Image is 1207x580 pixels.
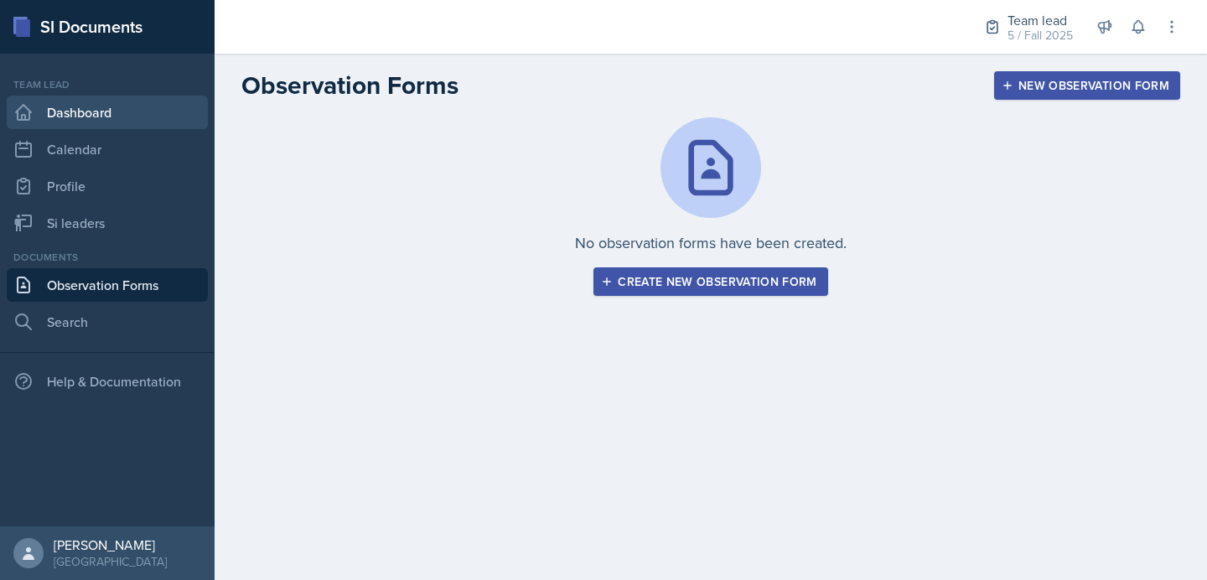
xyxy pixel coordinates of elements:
button: New Observation Form [994,71,1180,100]
div: Documents [7,250,208,265]
a: Profile [7,169,208,203]
h2: Observation Forms [241,70,458,101]
a: Observation Forms [7,268,208,302]
a: Search [7,305,208,339]
div: Team lead [1008,10,1073,30]
p: No observation forms have been created. [575,231,847,254]
div: Help & Documentation [7,365,208,398]
a: Calendar [7,132,208,166]
button: Create new observation form [593,267,827,296]
div: Team lead [7,77,208,92]
div: New Observation Form [1005,79,1169,92]
a: Dashboard [7,96,208,129]
div: [GEOGRAPHIC_DATA] [54,553,167,570]
div: 5 / Fall 2025 [1008,27,1073,44]
div: [PERSON_NAME] [54,536,167,553]
div: Create new observation form [604,275,816,288]
a: Si leaders [7,206,208,240]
